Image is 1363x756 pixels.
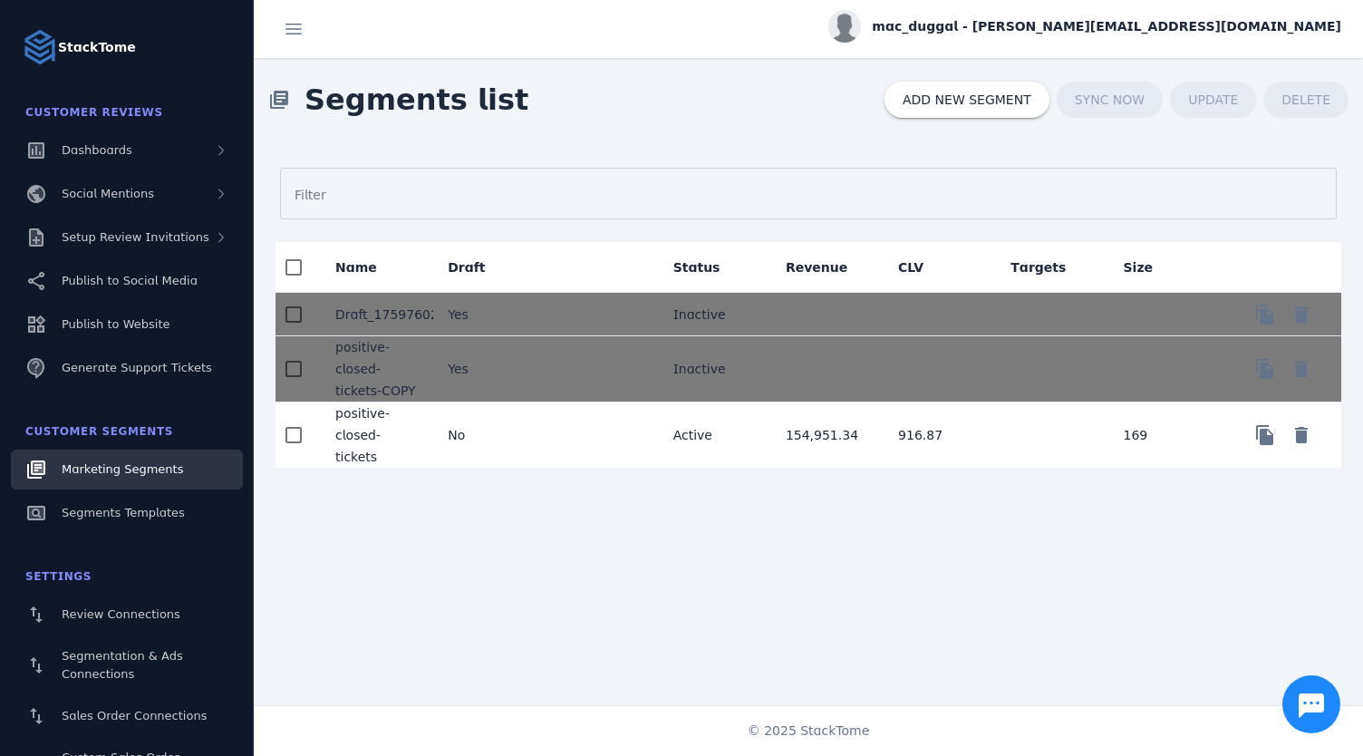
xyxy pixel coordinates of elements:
[11,261,243,301] a: Publish to Social Media
[11,493,243,533] a: Segments Templates
[898,258,940,276] div: CLV
[1247,417,1283,453] button: Copy
[25,425,173,438] span: Customer Segments
[673,258,720,276] div: Status
[290,63,543,136] span: Segments list
[1283,296,1319,333] button: Delete
[268,89,290,111] mat-icon: library_books
[335,258,377,276] div: Name
[659,293,771,336] mat-cell: Inactive
[62,317,169,331] span: Publish to Website
[62,462,183,476] span: Marketing Segments
[448,258,485,276] div: Draft
[433,336,546,402] mat-cell: Yes
[903,93,1031,106] span: ADD NEW SEGMENT
[321,293,433,336] mat-cell: Draft_1759760287263
[1283,351,1319,387] button: Delete
[11,595,243,635] a: Review Connections
[884,402,996,468] mat-cell: 916.87
[62,649,183,681] span: Segmentation & Ads Connections
[11,638,243,693] a: Segmentation & Ads Connections
[786,258,864,276] div: Revenue
[1283,417,1319,453] button: Delete
[62,230,209,244] span: Setup Review Invitations
[25,570,92,583] span: Settings
[22,29,58,65] img: Logo image
[898,258,923,276] div: CLV
[11,450,243,489] a: Marketing Segments
[62,607,180,621] span: Review Connections
[62,143,132,157] span: Dashboards
[996,242,1108,293] mat-header-cell: Targets
[748,722,870,741] span: © 2025 StackTome
[1124,258,1154,276] div: Size
[62,187,154,200] span: Social Mentions
[62,709,207,722] span: Sales Order Connections
[673,258,737,276] div: Status
[62,361,212,374] span: Generate Support Tickets
[433,402,546,468] mat-cell: No
[25,106,163,119] span: Customer Reviews
[321,402,433,468] mat-cell: positive-closed-tickets
[771,402,884,468] mat-cell: 154,951.34
[1247,351,1283,387] button: Copy
[321,336,433,402] mat-cell: positive-closed-tickets-COPY
[786,258,847,276] div: Revenue
[58,38,136,57] strong: StackTome
[1109,402,1222,468] mat-cell: 169
[1124,258,1170,276] div: Size
[448,258,501,276] div: Draft
[1247,296,1283,333] button: Copy
[11,348,243,388] a: Generate Support Tickets
[335,258,393,276] div: Name
[828,10,1341,43] button: mac_duggal - [PERSON_NAME][EMAIL_ADDRESS][DOMAIN_NAME]
[62,506,185,519] span: Segments Templates
[433,293,546,336] mat-cell: Yes
[828,10,861,43] img: profile.jpg
[659,402,771,468] mat-cell: Active
[11,305,243,344] a: Publish to Website
[884,82,1049,118] button: ADD NEW SEGMENT
[295,188,326,202] mat-label: Filter
[872,17,1341,36] span: mac_duggal - [PERSON_NAME][EMAIL_ADDRESS][DOMAIN_NAME]
[11,696,243,736] a: Sales Order Connections
[659,336,771,402] mat-cell: Inactive
[62,274,198,287] span: Publish to Social Media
